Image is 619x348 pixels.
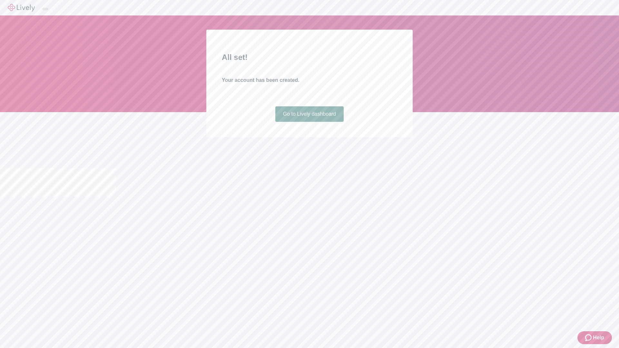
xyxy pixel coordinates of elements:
[593,334,604,342] span: Help
[275,106,344,122] a: Go to Lively dashboard
[222,76,397,84] h4: Your account has been created.
[577,331,612,344] button: Zendesk support iconHelp
[585,334,593,342] svg: Zendesk support icon
[8,4,35,12] img: Lively
[222,52,397,63] h2: All set!
[43,8,48,10] button: Log out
